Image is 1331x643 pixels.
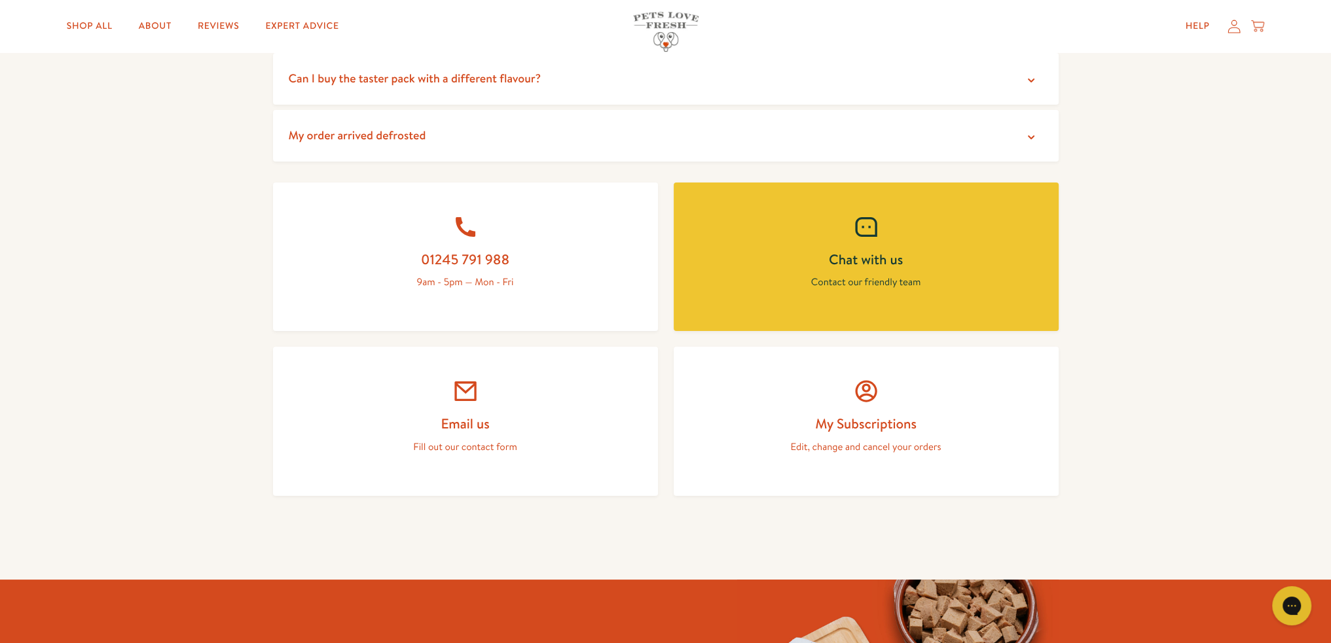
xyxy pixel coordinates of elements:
[273,110,1059,162] summary: My order arrived defrosted
[289,127,426,143] span: My order arrived defrosted
[304,415,627,432] h2: Email us
[56,13,123,39] a: Shop All
[289,70,541,86] span: Can I buy the taster pack with a different flavour?
[128,13,182,39] a: About
[674,347,1059,496] a: My Subscriptions Edit, change and cancel your orders
[304,251,627,268] h2: 01245 791 988
[304,273,627,290] p: 9am - 5pm — Mon - Fri
[674,182,1059,332] a: Chat with us Contact our friendly team
[255,13,349,39] a: Expert Advice
[705,273,1027,290] p: Contact our friendly team
[705,251,1027,268] h2: Chat with us
[187,13,249,39] a: Reviews
[1175,13,1220,39] a: Help
[633,12,699,52] img: Pets Love Fresh
[304,438,627,455] p: Fill out our contact form
[273,53,1059,105] summary: Can I buy the taster pack with a different flavour?
[705,438,1027,455] p: Edit, change and cancel your orders
[1266,582,1318,630] iframe: Gorgias live chat messenger
[273,347,658,496] a: Email us Fill out our contact form
[705,415,1027,432] h2: My Subscriptions
[273,182,658,332] a: 01245 791 988 9am - 5pm — Mon - Fri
